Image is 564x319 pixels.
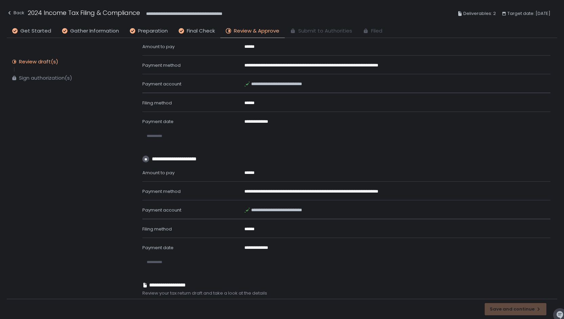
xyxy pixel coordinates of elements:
[298,27,352,35] span: Submit to Authorities
[371,27,382,35] span: Filed
[142,118,174,125] span: Payment date
[138,27,168,35] span: Preparation
[142,290,550,296] span: Review your tax return draft and take a look at the details
[187,27,215,35] span: Final Check
[142,43,175,50] span: Amount to pay
[142,62,181,68] span: Payment method
[142,100,172,106] span: Filing method
[142,188,181,195] span: Payment method
[70,27,119,35] span: Gather Information
[142,226,172,232] span: Filing method
[20,27,51,35] span: Get Started
[507,9,550,18] span: Target date: [DATE]
[19,58,58,65] div: Review draft(s)
[7,9,24,17] div: Back
[142,81,181,87] span: Payment account
[142,244,174,251] span: Payment date
[28,8,140,17] h1: 2024 Income Tax Filing & Compliance
[142,207,181,213] span: Payment account
[463,9,496,18] span: Deliverables: 2
[7,8,24,19] button: Back
[142,170,175,176] span: Amount to pay
[234,27,279,35] span: Review & Approve
[19,75,72,81] div: Sign authorization(s)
